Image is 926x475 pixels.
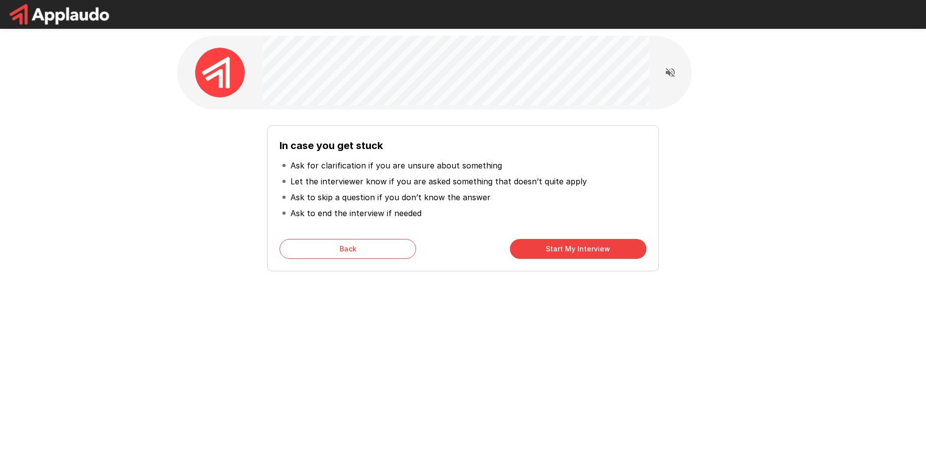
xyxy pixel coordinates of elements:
b: In case you get stuck [280,140,383,152]
p: Let the interviewer know if you are asked something that doesn’t quite apply [290,175,587,187]
p: Ask for clarification if you are unsure about something [290,159,502,171]
button: Start My Interview [510,239,646,259]
button: Back [280,239,416,259]
p: Ask to end the interview if needed [290,207,422,219]
p: Ask to skip a question if you don’t know the answer [290,191,491,203]
button: Read questions aloud [660,63,680,82]
img: applaudo_avatar.png [195,48,245,97]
